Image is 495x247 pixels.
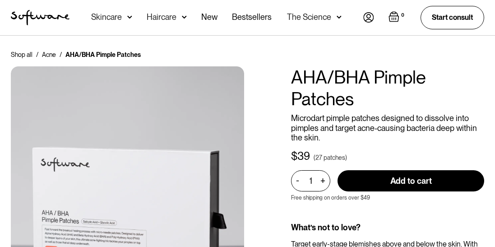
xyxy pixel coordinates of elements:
[60,50,62,59] div: /
[421,6,484,29] a: Start consult
[11,50,32,59] a: Shop all
[297,150,310,163] div: 39
[291,66,484,110] h1: AHA/BHA Pimple Patches
[291,223,484,233] div: What’s not to love?
[338,170,484,191] input: Add to cart
[42,50,56,59] a: Acne
[11,10,69,25] a: home
[287,13,331,22] div: The Science
[11,10,69,25] img: Software Logo
[127,13,132,22] img: arrow down
[291,195,370,201] p: Free shipping on orders over $49
[65,50,141,59] div: AHA/BHA Pimple Patches
[182,13,187,22] img: arrow down
[147,13,176,22] div: Haircare
[91,13,122,22] div: Skincare
[389,11,406,24] a: Open empty cart
[399,11,406,19] div: 0
[291,150,297,163] div: $
[337,13,342,22] img: arrow down
[314,153,347,162] div: (27 patches)
[36,50,38,59] div: /
[291,113,484,143] p: Microdart pimple patches designed to dissolve into pimples and target acne-causing bacteria deep ...
[318,176,328,186] div: +
[296,176,302,186] div: -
